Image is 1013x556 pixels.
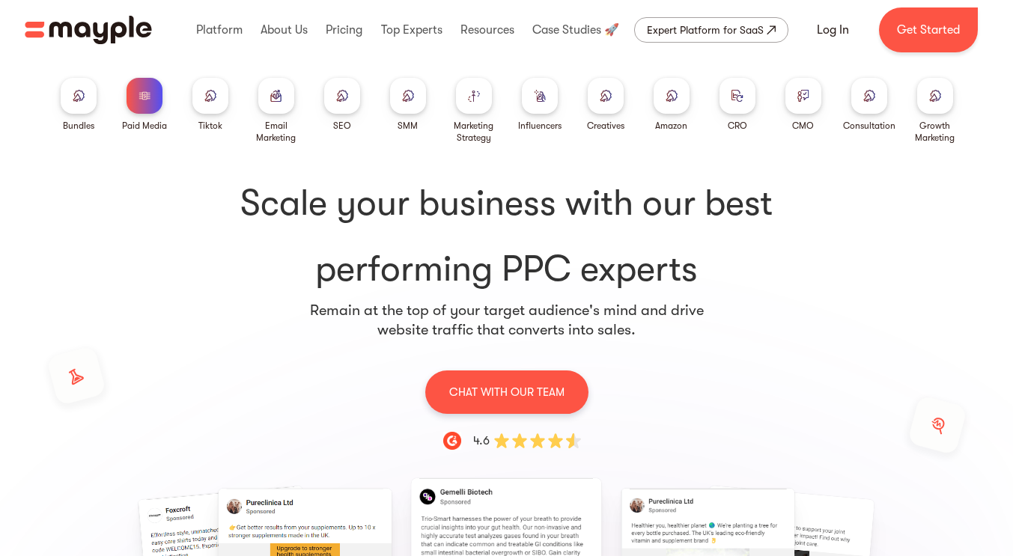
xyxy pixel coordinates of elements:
a: Tiktok [192,78,228,132]
a: SEO [324,78,360,132]
a: Creatives [587,78,624,132]
div: Bundles [63,120,94,132]
div: Consultation [843,120,895,132]
div: SEO [333,120,351,132]
a: Paid Media [122,78,167,132]
div: Growth Marketing [908,120,962,144]
div: Resources [457,6,518,54]
div: Creatives [587,120,624,132]
div: CRO [728,120,747,132]
div: Marketing Strategy [447,120,501,144]
div: Paid Media [122,120,167,132]
div: Amazon [655,120,687,132]
div: CMO [792,120,814,132]
div: SMM [398,120,418,132]
div: Pricing [322,6,366,54]
a: Bundles [61,78,97,132]
div: Expert Platform for SaaS [647,21,764,39]
div: About Us [257,6,311,54]
a: CRO [720,78,755,132]
a: SMM [390,78,426,132]
a: Expert Platform for SaaS [634,17,788,43]
span: Scale your business with our best [52,180,962,227]
p: CHAT WITH OUR TEAM [449,382,565,402]
div: Influencers [518,120,562,132]
h1: performing PPC experts [52,180,962,293]
a: Marketing Strategy [447,78,501,144]
a: Influencers [518,78,562,132]
a: Consultation [843,78,895,132]
div: 4.6 [473,432,490,450]
p: Remain at the top of your target audience's mind and drive website traffic that converts into sales. [309,301,705,340]
a: Email Marketing [249,78,303,144]
div: Email Marketing [249,120,303,144]
a: Growth Marketing [908,78,962,144]
div: Platform [192,6,246,54]
a: home [25,16,152,44]
a: Get Started [879,7,978,52]
a: Log In [799,12,867,48]
img: Mayple logo [25,16,152,44]
div: Tiktok [198,120,222,132]
div: Top Experts [377,6,446,54]
a: CHAT WITH OUR TEAM [425,370,588,414]
a: CMO [785,78,821,132]
a: Amazon [654,78,690,132]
